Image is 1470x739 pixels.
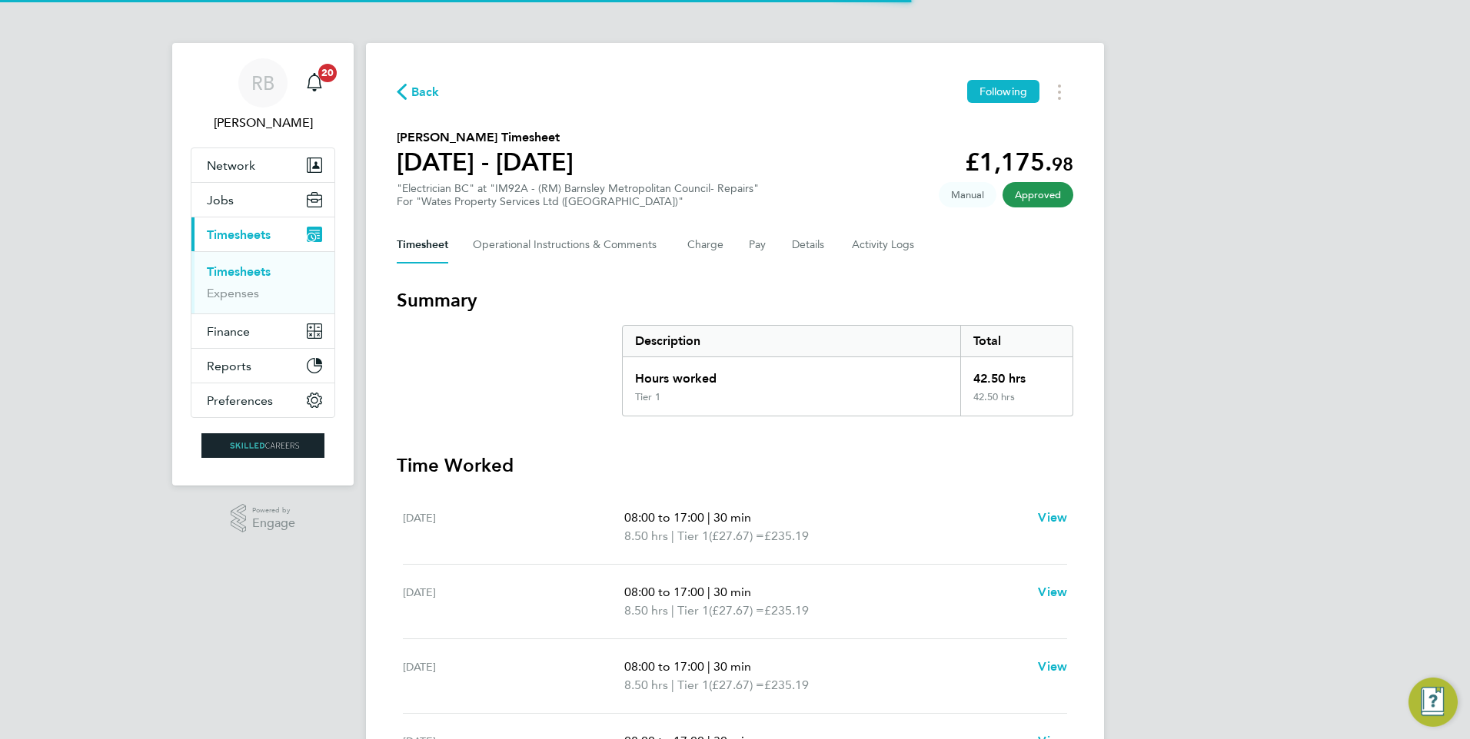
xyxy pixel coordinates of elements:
div: [DATE] [403,583,624,620]
h3: Time Worked [397,453,1073,478]
div: Hours worked [623,357,960,391]
span: (£27.67) = [709,603,764,618]
h1: [DATE] - [DATE] [397,147,574,177]
div: Tier 1 [635,391,660,403]
button: Charge [687,227,724,263]
span: Timesheets [207,227,271,242]
span: Back [411,83,440,101]
span: 20 [318,64,337,82]
button: Pay [749,227,767,263]
a: RB[PERSON_NAME] [191,58,335,132]
span: 08:00 to 17:00 [624,659,704,674]
nav: Main navigation [172,43,354,485]
button: Finance [191,314,334,348]
span: 30 min [713,585,751,599]
span: 08:00 to 17:00 [624,585,704,599]
span: | [671,603,674,618]
button: Jobs [191,183,334,217]
span: £235.19 [764,678,809,692]
span: Ryan Burns [191,114,335,132]
button: Operational Instructions & Comments [473,227,663,263]
span: View [1038,659,1067,674]
div: "Electrician BC" at "IM92A - (RM) Barnsley Metropolitan Council- Repairs" [397,182,759,208]
div: For "Wates Property Services Ltd ([GEOGRAPHIC_DATA])" [397,195,759,208]
span: | [671,529,674,543]
span: Jobs [207,193,234,207]
a: View [1038,583,1067,601]
span: This timesheet was manually created. [939,182,996,207]
button: Network [191,148,334,182]
span: 30 min [713,510,751,525]
span: Preferences [207,393,273,408]
span: View [1038,510,1067,525]
span: Reports [207,359,251,373]
button: Following [967,80,1039,103]
div: Summary [622,325,1073,416]
span: (£27.67) = [709,529,764,543]
div: Description [623,326,960,356]
span: £235.19 [764,529,809,543]
button: Reports [191,349,334,383]
span: 30 min [713,659,751,674]
button: Timesheet [397,227,448,263]
button: Details [792,227,827,263]
span: Tier 1 [677,601,709,620]
div: Timesheets [191,251,334,313]
span: Powered by [252,504,295,517]
a: Timesheets [207,264,271,279]
span: | [671,678,674,692]
span: | [707,585,710,599]
span: 8.50 hrs [624,678,668,692]
a: Go to home page [191,433,335,458]
button: Timesheets Menu [1046,80,1073,104]
span: £235.19 [764,603,809,618]
span: 98 [1052,153,1073,175]
span: Engage [252,517,295,530]
span: RB [251,73,274,93]
div: 42.50 hrs [960,357,1073,391]
a: View [1038,509,1067,527]
button: Back [397,82,440,101]
a: 20 [299,58,330,108]
img: skilledcareers-logo-retina.png [201,433,324,458]
span: Tier 1 [677,676,709,694]
span: Network [207,158,255,173]
app-decimal: £1,175. [965,147,1073,177]
span: Following [979,85,1027,98]
span: | [707,659,710,674]
a: View [1038,658,1067,676]
h2: [PERSON_NAME] Timesheet [397,128,574,147]
span: This timesheet has been approved. [1003,182,1073,207]
span: 8.50 hrs [624,529,668,543]
div: 42.50 hrs [960,391,1073,416]
span: 08:00 to 17:00 [624,510,704,525]
span: Finance [207,324,250,339]
button: Timesheets [191,217,334,251]
div: [DATE] [403,658,624,694]
a: Expenses [207,286,259,300]
h3: Summary [397,288,1073,313]
button: Activity Logs [852,227,916,263]
button: Preferences [191,383,334,417]
span: (£27.67) = [709,678,764,692]
a: Powered byEngage [231,504,296,533]
span: Tier 1 [677,527,709,545]
span: View [1038,585,1067,599]
span: | [707,510,710,525]
div: [DATE] [403,509,624,545]
button: Engage Resource Center [1408,678,1458,727]
div: Total [960,326,1073,356]
span: 8.50 hrs [624,603,668,618]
